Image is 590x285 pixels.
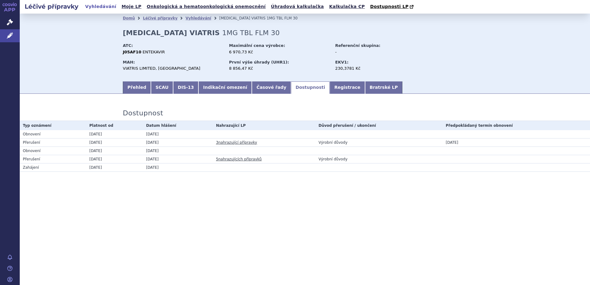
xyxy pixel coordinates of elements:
[315,121,442,130] th: Důvod přerušení / ukončení
[145,2,268,11] a: Onkologická a hematoonkologická onemocnění
[143,163,213,171] td: [DATE]
[86,130,143,138] td: [DATE]
[123,109,163,117] h3: Dostupnost
[442,121,590,130] th: Předpokládaný termín obnovení
[20,147,86,155] td: Obnovení
[335,66,405,71] div: 230,3781 Kč
[291,81,330,94] a: Dostupnosti
[86,138,143,147] td: [DATE]
[143,155,213,163] td: [DATE]
[370,4,409,9] span: Dostupnosti LP
[229,66,329,71] div: 8 856,47 Kč
[123,66,223,71] div: VIATRIS LIMITED, [GEOGRAPHIC_DATA]
[143,50,165,54] span: ENTEKAVIR
[267,16,297,20] span: 1MG TBL FLM 30
[123,60,135,64] strong: MAH:
[143,121,213,130] th: Datum hlášení
[365,81,402,94] a: Bratrské LP
[368,2,417,11] a: Dostupnosti LP
[86,147,143,155] td: [DATE]
[216,140,218,145] span: 3
[229,43,285,48] strong: Maximální cena výrobce:
[222,29,280,37] span: 1MG TBL FLM 30
[143,147,213,155] td: [DATE]
[123,29,220,37] strong: [MEDICAL_DATA] VIATRIS
[330,81,365,94] a: Registrace
[123,43,133,48] strong: ATC:
[216,140,257,145] a: 3nahrazující přípravky
[335,49,405,55] div: -
[20,155,86,163] td: Přerušení
[216,157,218,161] span: 5
[315,138,442,147] td: Výrobní důvody
[86,155,143,163] td: [DATE]
[216,157,262,161] a: 5nahrazujících přípravků
[198,81,252,94] a: Indikační omezení
[151,81,173,94] a: SCAU
[335,43,380,48] strong: Referenční skupina:
[123,81,151,94] a: Přehled
[327,2,367,11] a: Kalkulačka CP
[143,130,213,138] td: [DATE]
[335,60,348,64] strong: EKV1:
[86,163,143,171] td: [DATE]
[315,155,442,163] td: Výrobní důvody
[143,138,213,147] td: [DATE]
[20,138,86,147] td: Přerušení
[185,16,211,20] a: Vyhledávání
[120,2,143,11] a: Moje LP
[229,49,329,55] div: 6 970,73 Kč
[213,121,315,130] th: Nahrazující LP
[20,2,83,11] h2: Léčivé přípravky
[86,121,143,130] th: Platnost od
[20,121,86,130] th: Typ oznámení
[83,2,118,11] a: Vyhledávání
[252,81,291,94] a: Časové řady
[173,81,198,94] a: DIS-13
[20,130,86,138] td: Obnovení
[20,163,86,171] td: Zahájení
[123,50,141,54] strong: J05AF10
[442,138,590,147] td: [DATE]
[143,16,177,20] a: Léčivé přípravky
[269,2,326,11] a: Úhradová kalkulačka
[123,16,135,20] a: Domů
[229,60,289,64] strong: První výše úhrady (UHR1):
[219,16,265,20] span: [MEDICAL_DATA] VIATRIS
